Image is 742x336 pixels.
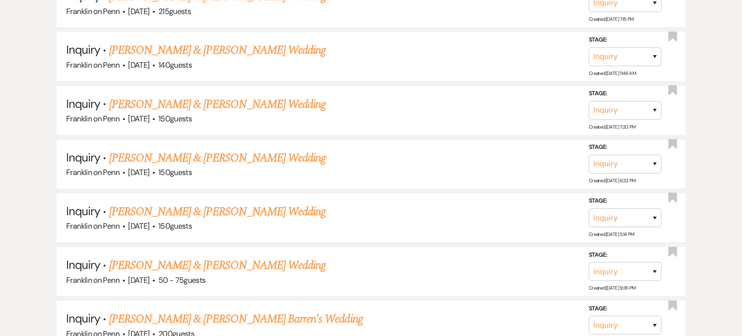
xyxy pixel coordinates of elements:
[109,203,326,220] a: [PERSON_NAME] & [PERSON_NAME] Wedding
[66,42,100,57] span: Inquiry
[589,177,636,184] span: Created: [DATE] 6:33 PM
[158,114,192,124] span: 150 guests
[589,88,661,99] label: Stage:
[66,60,119,70] span: Franklin on Penn
[589,142,661,153] label: Stage:
[66,6,119,16] span: Franklin on Penn
[589,16,634,22] span: Created: [DATE] 7:15 PM
[109,96,326,113] a: [PERSON_NAME] & [PERSON_NAME] Wedding
[66,275,119,285] span: Franklin on Penn
[109,42,326,59] a: [PERSON_NAME] & [PERSON_NAME] Wedding
[66,204,100,219] span: Inquiry
[158,221,192,231] span: 150 guests
[109,310,363,328] a: [PERSON_NAME] & [PERSON_NAME] Barren's Wedding
[128,6,149,16] span: [DATE]
[589,124,636,130] span: Created: [DATE] 7:20 PM
[128,167,149,177] span: [DATE]
[128,114,149,124] span: [DATE]
[66,167,119,177] span: Franklin on Penn
[128,221,149,231] span: [DATE]
[66,257,100,272] span: Inquiry
[589,304,661,314] label: Stage:
[158,167,192,177] span: 150 guests
[589,196,661,206] label: Stage:
[158,60,192,70] span: 140 guests
[589,35,661,45] label: Stage:
[589,285,636,291] span: Created: [DATE] 9:36 PM
[158,6,191,16] span: 215 guests
[66,311,100,326] span: Inquiry
[109,149,326,167] a: [PERSON_NAME] & [PERSON_NAME] Wedding
[66,96,100,111] span: Inquiry
[589,70,636,76] span: Created: [DATE] 11:46 AM
[589,231,634,237] span: Created: [DATE] 5:14 PM
[66,114,119,124] span: Franklin on Penn
[66,150,100,165] span: Inquiry
[128,60,149,70] span: [DATE]
[128,275,149,285] span: [DATE]
[158,275,206,285] span: 50 - 75 guests
[66,221,119,231] span: Franklin on Penn
[109,257,326,274] a: [PERSON_NAME] & [PERSON_NAME] Wedding
[589,250,661,261] label: Stage:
